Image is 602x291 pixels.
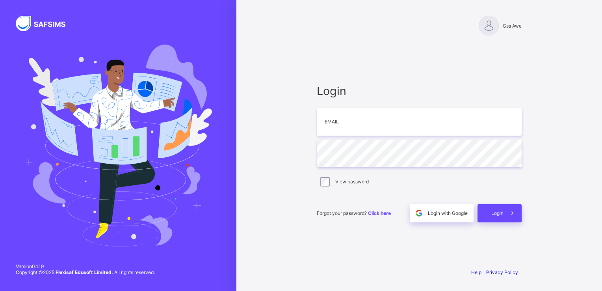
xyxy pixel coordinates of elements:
a: Privacy Policy [486,269,518,275]
strong: Flexisaf Edusoft Limited. [56,269,113,275]
span: Login [317,84,522,98]
img: google.396cfc9801f0270233282035f929180a.svg [414,209,424,218]
label: View password [335,179,369,185]
a: Help [471,269,481,275]
span: Copyright © 2025 All rights reserved. [16,269,155,275]
span: Login with Google [428,210,468,216]
img: Hero Image [24,45,212,246]
span: Forgot your password? [317,210,391,216]
img: SAFSIMS Logo [16,16,75,31]
span: Login [491,210,504,216]
span: Gss Awe [503,23,522,29]
span: Version 0.1.19 [16,263,155,269]
a: Click here [368,210,391,216]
